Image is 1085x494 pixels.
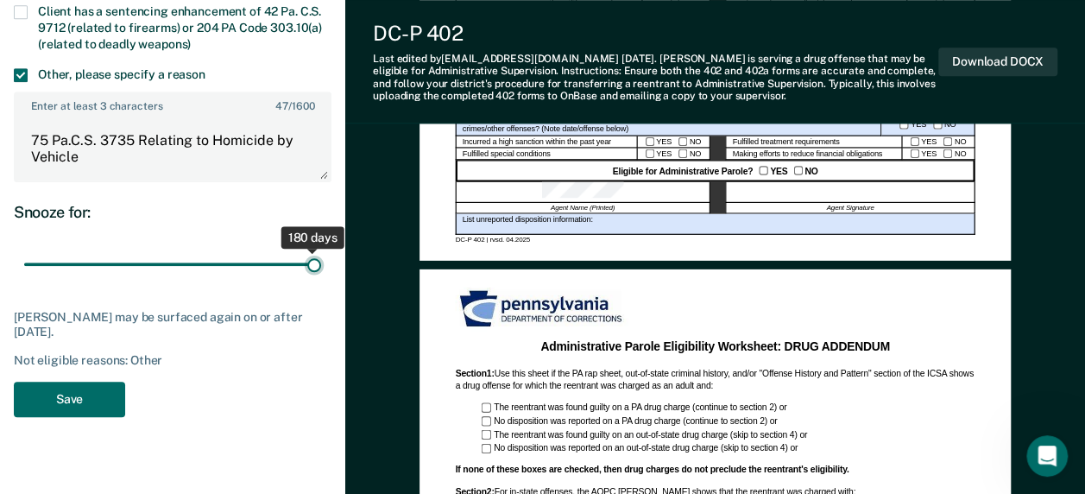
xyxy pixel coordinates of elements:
textarea: 75 Pa.C.S. 3735 Relating to Homicide by Vehicle [16,117,330,180]
div: Incurred a high sanction within the past year [455,136,637,148]
div: List unreported disposition information: [455,214,975,236]
span: Client has a sentencing enhancement of 42 Pa. C.S. 9712 (related to firearms) or 204 PA Code 303.... [38,4,322,51]
div: Eligible for Administrative Parole? YES NO [455,161,975,182]
div: Administrative Parole Eligibility Worksheet: DRUG ADDENDUM [464,340,967,356]
div: The reentrant was found guilty on a PA drug charge (continue to section 2) or [481,402,975,414]
button: Save [14,382,125,417]
div: Are there any unreported dispositions in the reentrant's criminal history for any of the above li... [455,113,881,136]
div: YES NO [902,149,975,161]
b: Section 1 : [455,369,494,379]
div: Agent Signature [725,203,975,213]
span: [DATE] [621,53,654,65]
div: DC-P 402 | rvsd. 04.2025 [455,235,975,244]
div: If none of these boxes are checked, then drug charges do not preclude the reentrant's eligibility. [455,465,975,476]
div: DC-P 402 [373,21,938,46]
div: Snooze for: [14,203,331,222]
div: YES NO [881,113,975,136]
div: YES NO [902,136,975,148]
div: [PERSON_NAME] may be surfaced again on or after [DATE]. [14,310,331,339]
div: 180 days [281,226,344,249]
span: / 1600 [275,100,314,112]
div: Agent Name (Printed) [455,203,710,213]
div: YES NO [637,149,710,161]
div: Use this sheet if the PA rap sheet, out-of-state criminal history, and/or "Offense History and Pa... [455,369,975,392]
div: YES NO [637,136,710,148]
div: The reentrant was found guilty on an out-of-state drug charge (skip to section 4) or [481,429,975,440]
div: No disposition was reported on a PA drug charge (continue to section 2) or [481,415,975,427]
img: PDOC Logo [455,288,629,332]
div: Last edited by [EMAIL_ADDRESS][DOMAIN_NAME] . [PERSON_NAME] is serving a drug offense that may be... [373,53,938,103]
div: No disposition was reported on an out-of-state drug charge (skip to section 4) or [481,443,975,454]
div: Fulfilled treatment requirements [725,136,902,148]
div: Not eligible reasons: Other [14,353,331,368]
span: Other, please specify a reason [38,67,205,81]
span: 47 [275,100,288,112]
div: Fulfilled special conditions [455,149,637,161]
button: Download DOCX [938,47,1057,76]
div: Making efforts to reduce financial obligations [725,149,902,161]
label: Enter at least 3 characters [16,93,330,112]
iframe: Intercom live chat [1026,435,1068,477]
